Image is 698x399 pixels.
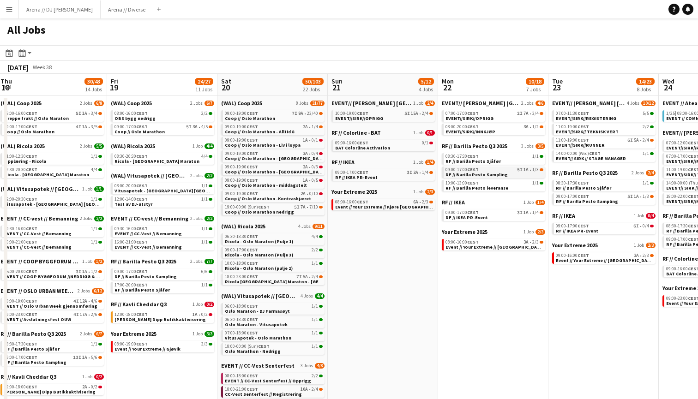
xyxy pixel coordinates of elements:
a: (WAL) Ricola 20251 Job4/4 [111,143,214,149]
span: 6I [627,138,633,143]
div: Your Extreme 20251 Job2/308:00-16:00CEST6A•2/3Event // Your Extreme // Kjøre [GEOGRAPHIC_DATA]-[G... [331,188,435,212]
span: 1 Job [523,200,534,205]
span: Coop // Oslo Marathon [114,129,165,135]
span: Coop // Oslo Marathon - middagstelt [225,182,307,188]
div: • [556,194,654,199]
div: • [225,191,323,196]
div: EVENT// [PERSON_NAME] [GEOGRAPHIC_DATA]4 Jobs10/1207:00-11:30CEST5/5EVENT//SIRK//REGISTERING11:00... [552,100,656,169]
span: 09:00-17:00 [445,167,479,172]
span: 5/5 [643,111,649,116]
span: CEST [467,110,479,116]
a: 07:00-17:00CEST2I7A•3/4EVENT//SIRK//OPRIGG [445,110,543,121]
span: 2 Jobs [80,143,92,149]
div: • [335,200,433,204]
span: 3A [523,125,529,129]
span: 2A [301,191,306,196]
span: 09:00-19:00 [225,111,258,116]
a: EVENT// [PERSON_NAME] [GEOGRAPHIC_DATA]1 Job2/4 [331,100,435,107]
span: 3/4 [91,111,97,116]
span: (WAL) Vitusapotek // Oslo Maraton 2025 [111,172,188,179]
span: 1A [634,194,639,199]
span: 4/5 [201,125,208,129]
div: • [114,125,212,129]
a: RF // Barilla Pesto Q3 20253 Jobs3/5 [442,143,545,149]
span: RF // Barilla Pesto Q3 2025 [442,143,507,149]
span: 08:30-20:30 [114,154,148,159]
span: (WAL) Ricola 2025 [111,143,155,149]
div: (WAL) Coop 20252 Jobs6/908:00-16:00CEST5I1A•3/4Preppe frukt // Oslo Maraton09:00-17:00CEST4I1A•3/... [0,100,104,143]
span: 2 Jobs [80,101,92,106]
span: CEST [26,110,37,116]
a: EVENT// [PERSON_NAME] [GEOGRAPHIC_DATA]2 Jobs4/6 [442,100,545,107]
span: 0/1 [425,130,435,136]
span: Vitusapotek - Oslo Maraton [114,188,241,194]
a: RF // Barilla Pesto Q3 20252 Jobs2/4 [552,169,656,176]
span: 1/1 [532,154,539,159]
span: 09:00-17:00 [335,170,368,175]
span: 09:00-19:00 [225,191,258,196]
span: 09:00-17:00 [114,125,148,129]
span: EVENT//SIRK// TEKNISK VERT [556,129,619,135]
span: 09:00-19:00 [225,178,258,183]
span: 2 Jobs [521,101,534,106]
span: 5/5 [94,143,104,149]
span: 11:00-19:00 [556,125,589,129]
span: Your Extreme 2025 [331,188,377,195]
a: 12:00-14:00CEST1/1Test av DJ-utstyr [114,196,212,207]
span: EVENT// SIRK NORGE [331,100,411,107]
span: 1A [82,111,87,116]
span: EVENT// SIRK NORGE [442,100,519,107]
span: CEST [247,124,258,130]
span: 7A [523,111,529,116]
span: (WAL) Ricola 2025 [0,143,45,149]
div: (WAL) Vitusapotek // [GEOGRAPHIC_DATA] 20251 Job1/112:00-20:30CEST1/1Vitusapotek - [GEOGRAPHIC_DA... [0,185,104,215]
span: RF // Barilla Pesto Sampling [556,198,618,204]
span: Coop // Oslo Marathon - Medlemsfordeler [225,155,325,161]
span: 08:30-17:30 [556,181,589,185]
span: CEST [467,180,479,186]
span: 2/4 [643,138,649,143]
span: EVENT//SIRK//INNKJØP [445,129,495,135]
span: 2I [517,111,523,116]
div: • [335,111,433,116]
span: 09:00-17:00 [4,125,37,129]
span: (WAL) Coop 2025 [111,100,152,107]
span: 1/1 [201,184,208,188]
span: RF // IKEA [331,159,355,166]
span: EVENT//SIRK//REGISTERING [556,115,616,121]
span: RF // IKEA PR-Event [335,174,378,180]
a: 09:00-19:00CEST2A•0/3Coop // Oslo Marathon - [GEOGRAPHIC_DATA] [225,164,323,174]
a: 09:00-19:00CEST1A•0/1Coop // Oslo Marathon - Liv i løypa [225,137,323,148]
span: 08:00-16:00 [114,111,148,116]
a: (WAL) Coop 20258 Jobs31/77 [221,100,325,107]
span: 10:00-19:00 [335,111,368,116]
span: CEST [136,183,148,189]
span: 2/4 [422,111,428,116]
span: 15A [411,111,418,116]
span: CEST [578,110,589,116]
div: (WAL) Ricola 20251 Job4/408:30-20:30CEST4/4Ricola - [GEOGRAPHIC_DATA] Maraton [111,143,214,172]
span: 0/5 [312,178,318,183]
span: 1/4 [422,170,428,175]
span: 5I [517,167,523,172]
span: 2/3 [422,200,428,204]
span: 5I [627,194,633,199]
span: EVENT//SIRK//OPRIGG [335,115,383,121]
div: RF // IKEA1 Job1/409:00-17:00CEST3I3A•1/4RF // IKEA PR-Event [331,159,435,188]
span: 1/1 [643,151,649,156]
span: OBS bygg nedrigg [114,115,156,121]
span: CEST [467,124,479,130]
div: RF // IKEA1 Job1/409:00-17:00CEST3I1A•1/4RF // IKEA PR-Event [442,199,545,228]
span: RF // Barilla Pesto Sjåfør [445,158,501,164]
span: 2/4 [425,101,435,106]
a: 09:00-17:00CEST5I1A•1/3RF // Barilla Pesto Sampling [556,193,654,204]
span: CEST [578,124,589,130]
span: CEST [247,150,258,156]
a: 12:30-20:30CEST4/4Ricola - [GEOGRAPHIC_DATA] Maraton [4,167,102,177]
span: 1 Job [82,186,92,192]
span: CEST [578,137,589,143]
a: 09:00-17:00CEST3I3A•1/4RF // IKEA PR-Event [335,169,433,180]
span: 10/12 [641,101,656,106]
a: (WAL) Coop 20252 Jobs6/7 [111,100,214,107]
span: 1/3 [643,194,649,199]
